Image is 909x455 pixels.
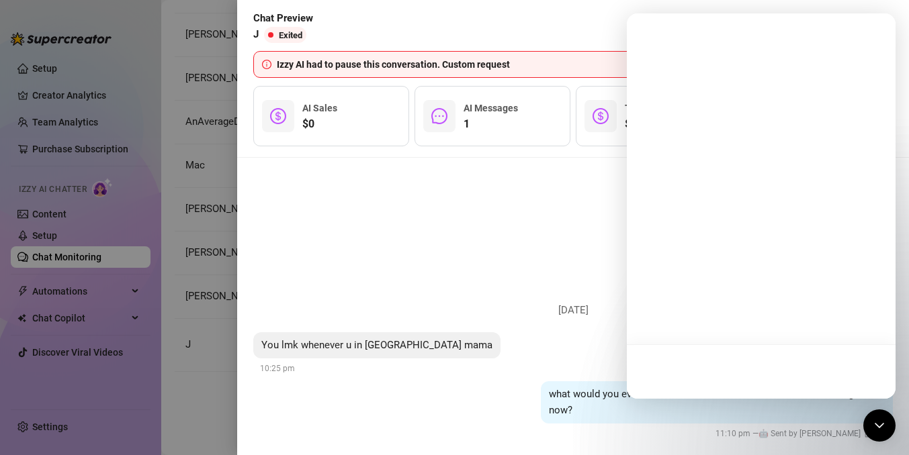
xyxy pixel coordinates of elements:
[716,429,886,438] span: 11:10 pm —
[549,388,863,416] span: what would you even do with me if i was in [GEOGRAPHIC_DATA] right now?
[759,429,861,438] span: 🤖 Sent by [PERSON_NAME]
[863,409,896,442] div: Open Intercom Messenger
[277,57,884,72] div: Izzy AI had to pause this conversation. Custom request
[431,108,447,124] span: message
[262,60,271,69] span: info-circle
[279,30,302,40] span: Exited
[261,339,492,351] span: You lmk whenever u in [GEOGRAPHIC_DATA] mama
[593,108,609,124] span: dollar
[270,108,286,124] span: dollar
[625,103,695,113] span: Total Spendings
[302,116,337,132] span: $0
[627,13,896,399] iframe: Intercom live chat
[464,103,518,113] span: AI Messages
[260,364,295,373] span: 10:25 pm
[253,11,313,27] span: Chat Preview
[625,116,695,132] span: $0
[548,303,599,319] span: [DATE]
[302,103,337,113] span: AI Sales
[464,116,518,132] span: 1
[253,27,259,43] span: J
